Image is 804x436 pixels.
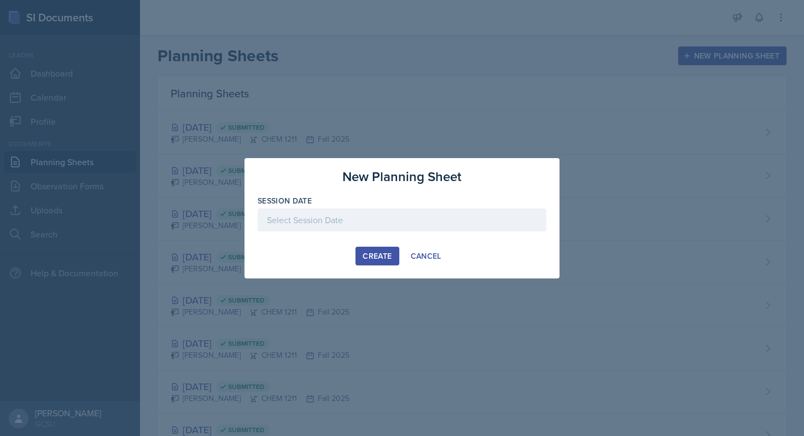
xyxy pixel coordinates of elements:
[342,167,462,187] h3: New Planning Sheet
[363,252,392,260] div: Create
[356,247,399,265] button: Create
[258,195,312,206] label: Session Date
[404,247,448,265] button: Cancel
[411,252,441,260] div: Cancel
